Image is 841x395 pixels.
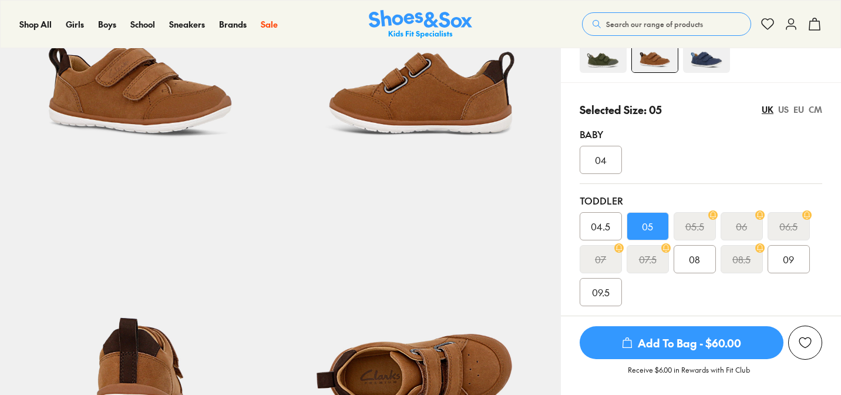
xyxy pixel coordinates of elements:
s: 06 [736,219,747,233]
img: Melvin Dark Olive [580,26,627,73]
span: 05 [642,219,653,233]
s: 07.5 [639,252,657,266]
span: 09.5 [592,285,610,299]
span: Add To Bag - $60.00 [580,326,783,359]
span: 09 [783,252,794,266]
s: 07 [595,252,606,266]
span: Shop All [19,18,52,30]
div: EU [793,103,804,116]
p: Receive $6.00 in Rewards with Fit Club [628,364,750,386]
button: Add To Bag - $60.00 [580,326,783,360]
span: School [130,18,155,30]
a: Brands [219,18,247,31]
span: Girls [66,18,84,30]
a: School [130,18,155,31]
p: Selected Size: 05 [580,102,662,118]
div: Toddler [580,193,822,207]
div: Baby [580,127,822,141]
a: Shop All [19,18,52,31]
span: 04 [595,153,607,167]
a: Sneakers [169,18,205,31]
span: 08 [689,252,700,266]
div: CM [809,103,822,116]
s: 05.5 [685,219,704,233]
button: Add to Wishlist [788,326,822,360]
div: US [778,103,789,116]
div: UK [762,103,773,116]
span: Search our range of products [606,19,703,29]
span: Brands [219,18,247,30]
a: Shoes & Sox [369,10,472,39]
a: Girls [66,18,84,31]
span: 04.5 [591,219,610,233]
button: Search our range of products [582,12,751,36]
a: Boys [98,18,116,31]
img: SNS_Logo_Responsive.svg [369,10,472,39]
s: 06.5 [779,219,798,233]
span: Boys [98,18,116,30]
s: 08.5 [732,252,751,266]
a: Sale [261,18,278,31]
img: 5-509641_1 [632,26,678,72]
span: Sale [261,18,278,30]
span: Sneakers [169,18,205,30]
img: 5-509630_1 [683,26,730,73]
